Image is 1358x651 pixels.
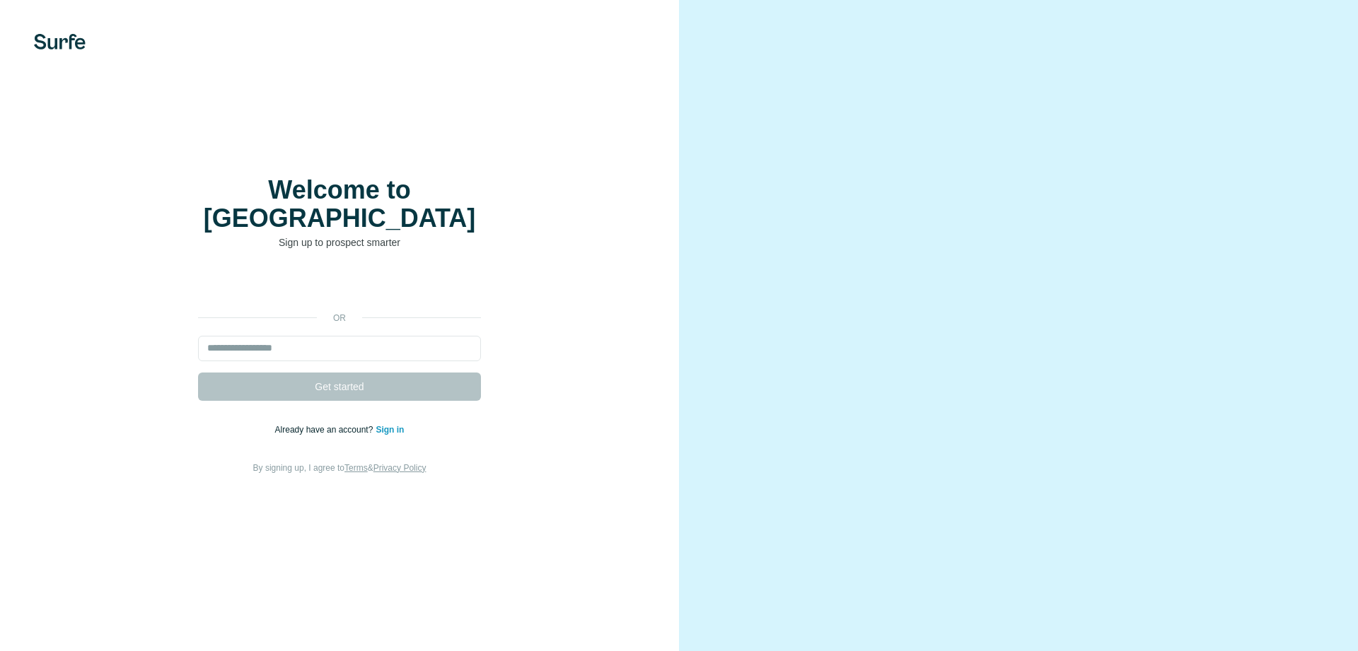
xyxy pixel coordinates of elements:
[373,463,426,473] a: Privacy Policy
[198,235,481,250] p: Sign up to prospect smarter
[317,312,362,324] p: or
[191,271,488,302] iframe: Sign in with Google Button
[275,425,376,435] span: Already have an account?
[198,176,481,233] h1: Welcome to [GEOGRAPHIC_DATA]
[376,425,404,435] a: Sign in
[344,463,368,473] a: Terms
[34,34,86,49] img: Surfe's logo
[253,463,426,473] span: By signing up, I agree to &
